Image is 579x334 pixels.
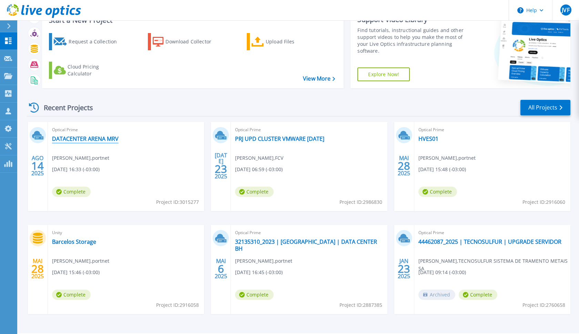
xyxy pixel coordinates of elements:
[398,266,410,272] span: 23
[459,290,497,300] span: Complete
[165,35,221,49] div: Download Collector
[31,153,44,178] div: AGO 2025
[69,35,124,49] div: Request a Collection
[235,154,283,162] span: [PERSON_NAME] , FCV
[215,166,227,172] span: 23
[52,229,200,237] span: Unity
[31,266,44,272] span: 28
[418,238,561,245] a: 44462087_2025 | TECNOSULFUR | UPGRADE SERVIDOR
[418,229,566,237] span: Optical Prime
[235,126,383,134] span: Optical Prime
[49,62,126,79] a: Cloud Pricing Calculator
[397,256,410,281] div: JAN 2025
[52,269,100,276] span: [DATE] 15:46 (-03:00)
[31,256,44,281] div: MAI 2025
[418,257,570,272] span: [PERSON_NAME] , TECNOSULFUR SISTEMA DE TRAMENTO METAIS SA
[520,100,570,115] a: All Projects
[156,301,199,309] span: Project ID: 2916058
[235,187,274,197] span: Complete
[522,301,565,309] span: Project ID: 2760658
[418,126,566,134] span: Optical Prime
[52,154,109,162] span: [PERSON_NAME] , portnet
[52,166,100,173] span: [DATE] 16:33 (-03:00)
[235,269,283,276] span: [DATE] 16:45 (-03:00)
[339,301,382,309] span: Project ID: 2887385
[235,166,283,173] span: [DATE] 06:59 (-03:00)
[418,154,476,162] span: [PERSON_NAME] , portnet
[235,257,292,265] span: [PERSON_NAME] , portnet
[357,27,468,54] div: Find tutorials, instructional guides and other support videos to help you make the most of your L...
[235,229,383,237] span: Optical Prime
[52,257,109,265] span: [PERSON_NAME] , portnet
[52,238,96,245] a: Barcelos Storage
[214,256,227,281] div: MAI 2025
[52,135,119,142] a: DATACENTER ARENA MRV
[266,35,321,49] div: Upload Files
[418,269,466,276] span: [DATE] 09:14 (-03:00)
[214,153,227,178] div: [DATE] 2025
[397,153,410,178] div: MAI 2025
[418,166,466,173] span: [DATE] 15:48 (-03:00)
[562,7,569,13] span: JVF
[148,33,225,50] a: Download Collector
[418,187,457,197] span: Complete
[235,238,383,252] a: 32135310_2023 | [GEOGRAPHIC_DATA] | DATA CENTER BH
[49,17,335,24] h3: Start a New Project
[218,266,224,272] span: 6
[418,290,455,300] span: Archived
[339,198,382,206] span: Project ID: 2986830
[418,135,438,142] a: HVES01
[398,163,410,169] span: 28
[522,198,565,206] span: Project ID: 2916060
[52,290,91,300] span: Complete
[31,163,44,169] span: 14
[49,33,126,50] a: Request a Collection
[235,290,274,300] span: Complete
[27,99,102,116] div: Recent Projects
[52,187,91,197] span: Complete
[52,126,200,134] span: Optical Prime
[247,33,324,50] a: Upload Files
[68,63,123,77] div: Cloud Pricing Calculator
[235,135,324,142] a: PRJ UPD CLUSTER VMWARE [DATE]
[156,198,199,206] span: Project ID: 3015277
[357,67,410,81] a: Explore Now!
[303,75,335,82] a: View More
